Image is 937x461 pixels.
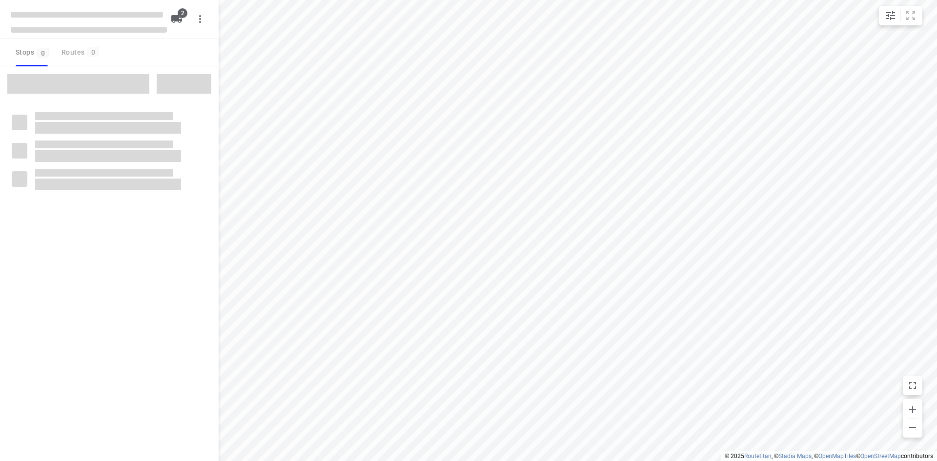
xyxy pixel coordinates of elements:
[879,6,922,25] div: small contained button group
[860,453,901,460] a: OpenStreetMap
[778,453,812,460] a: Stadia Maps
[818,453,856,460] a: OpenMapTiles
[725,453,933,460] li: © 2025 , © , © © contributors
[744,453,772,460] a: Routetitan
[881,6,900,25] button: Map settings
